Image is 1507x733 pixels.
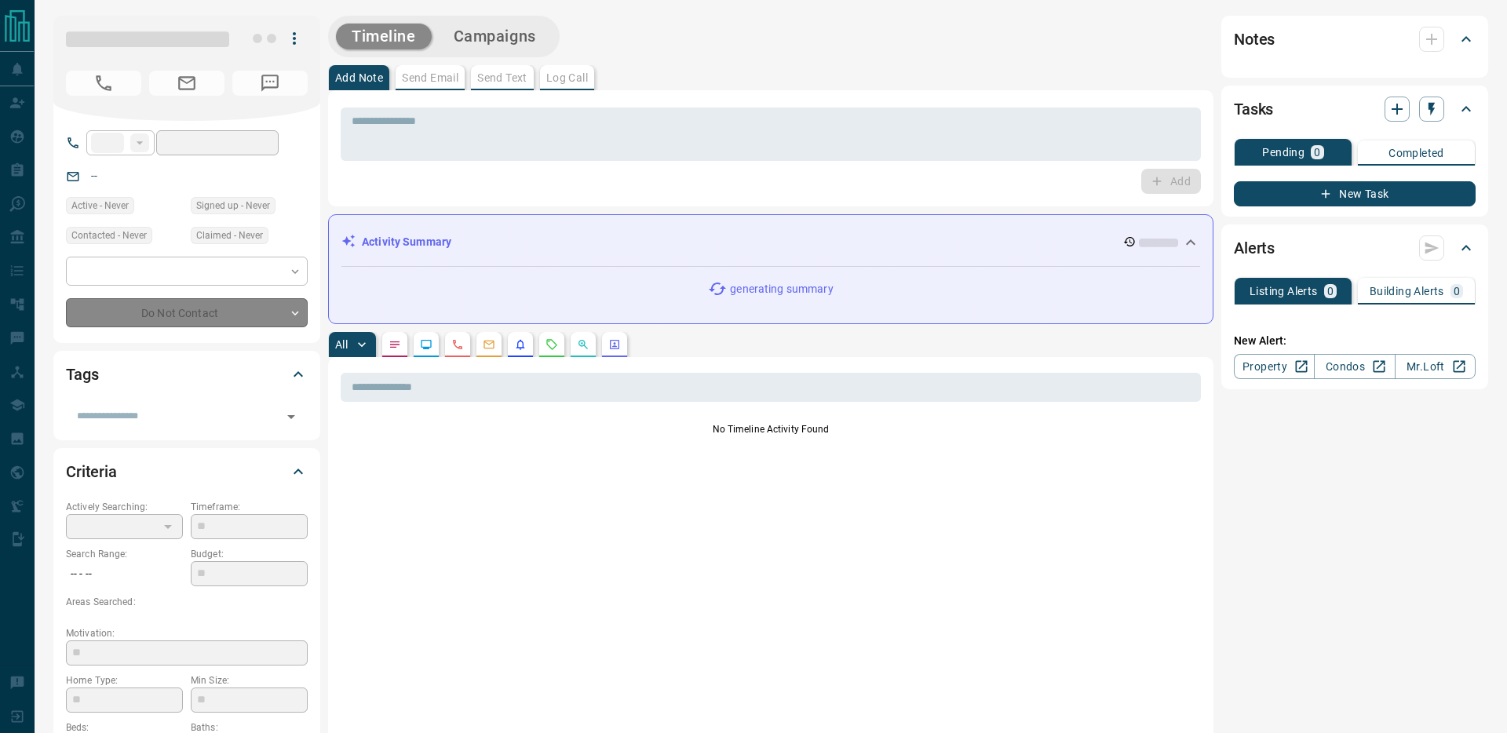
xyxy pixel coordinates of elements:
p: generating summary [730,281,833,297]
p: Search Range: [66,547,183,561]
svg: Calls [451,338,464,351]
p: New Alert: [1234,333,1476,349]
p: Areas Searched: [66,595,308,609]
span: No Number [232,71,308,96]
p: 0 [1327,286,1334,297]
div: Notes [1234,20,1476,58]
h2: Tasks [1234,97,1273,122]
svg: Opportunities [577,338,589,351]
span: Claimed - Never [196,228,263,243]
div: Criteria [66,453,308,490]
p: No Timeline Activity Found [341,422,1201,436]
span: Active - Never [71,198,129,213]
p: Min Size: [191,673,308,687]
p: Home Type: [66,673,183,687]
h2: Notes [1234,27,1275,52]
p: -- - -- [66,561,183,587]
p: Add Note [335,72,383,83]
div: Tags [66,356,308,393]
p: Motivation: [66,626,308,640]
span: No Number [66,71,141,96]
div: Alerts [1234,229,1476,267]
span: Signed up - Never [196,198,270,213]
a: Property [1234,354,1315,379]
button: New Task [1234,181,1476,206]
svg: Lead Browsing Activity [420,338,432,351]
p: Budget: [191,547,308,561]
p: Pending [1262,147,1304,158]
h2: Alerts [1234,235,1275,261]
svg: Emails [483,338,495,351]
p: Listing Alerts [1250,286,1318,297]
p: Building Alerts [1370,286,1444,297]
button: Timeline [336,24,432,49]
div: Do Not Contact [66,298,308,327]
div: Tasks [1234,90,1476,128]
button: Campaigns [438,24,552,49]
button: Open [280,406,302,428]
span: No Email [149,71,224,96]
p: 0 [1314,147,1320,158]
p: Activity Summary [362,234,451,250]
p: All [335,339,348,350]
a: -- [91,170,97,182]
div: Activity Summary [341,228,1200,257]
a: Mr.Loft [1395,354,1476,379]
svg: Requests [546,338,558,351]
p: Actively Searching: [66,500,183,514]
p: 0 [1454,286,1460,297]
h2: Tags [66,362,98,387]
a: Condos [1314,354,1395,379]
h2: Criteria [66,459,117,484]
svg: Notes [389,338,401,351]
svg: Agent Actions [608,338,621,351]
span: Contacted - Never [71,228,147,243]
svg: Listing Alerts [514,338,527,351]
p: Completed [1388,148,1444,159]
p: Timeframe: [191,500,308,514]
